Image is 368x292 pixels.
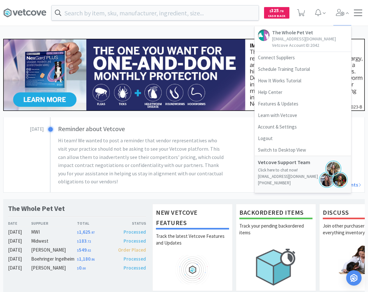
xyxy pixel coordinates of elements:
a: [DATE][PERSON_NAME]$549.02Order Placed [8,246,146,254]
span: $ [77,248,79,253]
span: Processed [124,256,146,262]
a: Switch to Desktop View [255,144,351,156]
div: Midwest [31,237,77,245]
span: . 72 [87,239,91,244]
a: Backordered ItemsTrack your pending backordered items [236,204,316,291]
div: Status [111,220,146,226]
span: 1,180 [77,256,95,262]
img: hero_backorders.png [239,245,312,289]
span: 183 [77,238,91,244]
div: [DATE] [8,264,31,272]
p: Hi team! We wanted to post a reminder that vendor representatives who visit your practice should ... [58,137,226,186]
a: [DATE]Midwest$183.72Processed [8,237,146,245]
span: Processed [124,265,146,271]
span: $ [77,266,79,271]
span: 325 [270,7,284,13]
h5: The Whole Pet Vet [272,29,336,36]
div: Supplier [31,220,77,226]
span: . 86 [90,257,95,262]
span: Processed [124,238,146,244]
span: Cash Back [268,14,286,19]
a: Features & Updates [255,98,351,110]
img: hannah.png [325,161,341,177]
div: [DATE] [8,237,31,245]
a: [DATE][PERSON_NAME]$0.00Processed [8,264,146,272]
a: Schedule Training Tutorial [255,63,351,75]
span: 1,625 [77,229,95,235]
h1: The Whole Pet Vet [8,204,65,213]
span: Processed [124,229,146,235]
a: Logout [255,133,351,144]
a: Click here to chat now! [258,167,298,173]
h3: Reminder about Vetcove [58,124,244,134]
span: $ [77,239,79,244]
a: [DATE]Boehringer Ingelheim$1,180.86Processed [8,255,146,263]
a: View All Announcements [247,181,361,189]
span: . 78 [279,9,284,13]
div: Boehringer Ingelheim [31,255,77,263]
div: [DATE] [8,255,31,263]
a: Connect Suppliers [255,52,351,63]
p: Vetcove Account ID: 2042 [272,42,336,48]
div: MWI [31,228,77,236]
span: Order Placed [118,247,146,253]
h5: Vetcove Support Team [258,159,322,165]
input: Search by item, sku, manufacturer, ingredient, size... [52,5,259,20]
div: Total [77,220,112,226]
img: hero_feature_roadmap.png [156,255,229,284]
a: Account & Settings [255,121,351,133]
div: [PERSON_NAME] [31,264,77,272]
h1: Backordered Items [239,207,312,219]
div: [DATE] [8,228,31,236]
a: Help Center [255,87,351,98]
span: . 02 [87,248,91,253]
h3: [DATE] [4,124,44,133]
img: jenna.png [319,172,335,188]
img: 24562ba5414042f391a945fa418716b7_350.jpg [3,39,365,111]
p: [PHONE_NUMBER] [258,180,348,186]
p: Track the latest Vetcove Features and Updates [156,233,229,255]
span: $ [77,257,79,262]
span: $ [270,9,271,13]
span: $ [77,230,79,235]
h1: New Vetcove Features [156,207,229,229]
div: Date [8,220,31,226]
a: [DATE]MWI$1,625.97Processed [8,228,146,236]
div: [PERSON_NAME] [31,246,77,254]
p: [EMAIL_ADDRESS][DOMAIN_NAME] [272,36,336,42]
img: jennifer.png [332,172,348,188]
a: New Vetcove FeaturesTrack the latest Vetcove Features and Updates [152,204,233,291]
a: How It Works Tutorial [255,75,351,87]
div: Open Intercom Messenger [346,270,362,286]
a: $325.78Cash Back [264,4,289,21]
span: 549 [77,247,91,253]
a: The Whole Pet Vet[EMAIL_ADDRESS][DOMAIN_NAME]Vetcove Account ID:2042 [255,26,351,52]
div: [DATE] [8,246,31,254]
span: 0 [77,265,86,271]
span: . 97 [90,230,95,235]
p: Track your pending backordered items [239,222,312,245]
p: [EMAIL_ADDRESS][DOMAIN_NAME] [258,173,348,180]
a: Learn with Vetcove [255,110,351,121]
span: . 00 [81,266,86,271]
